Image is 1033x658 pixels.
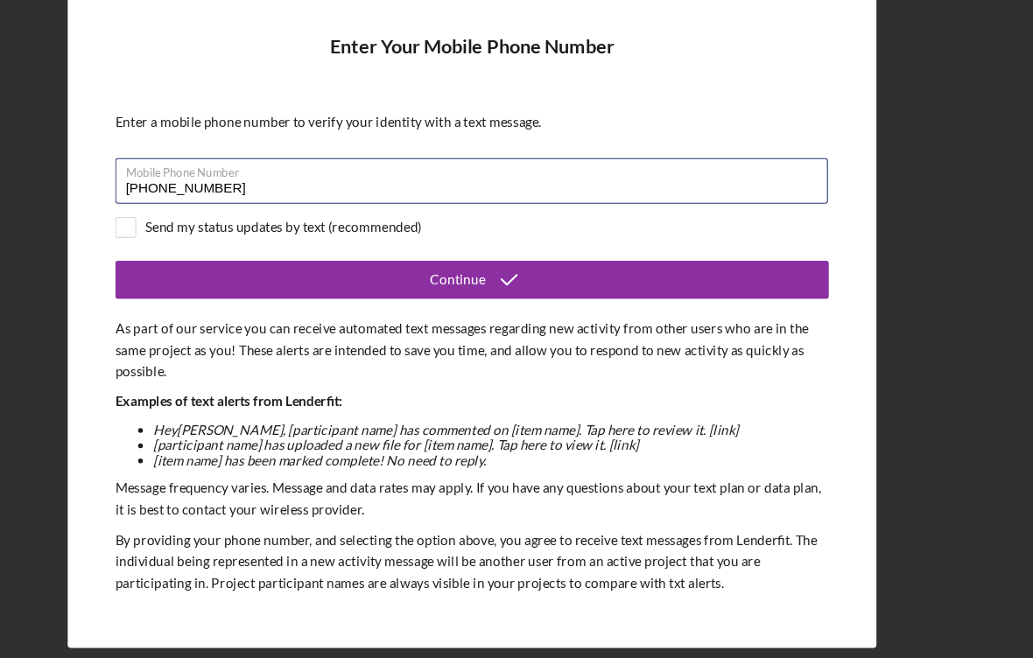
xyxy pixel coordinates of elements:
[223,421,845,435] li: Hey [PERSON_NAME] , [participant name] has commented on [item name]. Tap here to review it. [link]
[188,520,845,578] p: By providing your phone number, and selecting the option above, you agree to receive text message...
[188,472,845,511] p: Message frequency varies. Message and data rates may apply. If you have any questions about your ...
[188,325,845,383] p: As part of our service you can receive automated text messages regarding new activity from other ...
[223,449,845,463] li: [item name] has been marked complete! No need to reply.
[188,392,845,411] p: Examples of text alerts from Lenderfit:
[478,272,529,307] div: Continue
[188,272,845,307] button: Continue
[198,178,844,198] label: Mobile Phone Number
[188,65,845,111] h4: Enter Your Mobile Phone Number
[223,435,845,449] li: [participant name] has uploaded a new file for [item name]. Tap here to view it. [link]
[188,137,845,151] div: Enter a mobile phone number to verify your identity with a text message.
[216,234,470,248] div: Send my status updates by text (recommended)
